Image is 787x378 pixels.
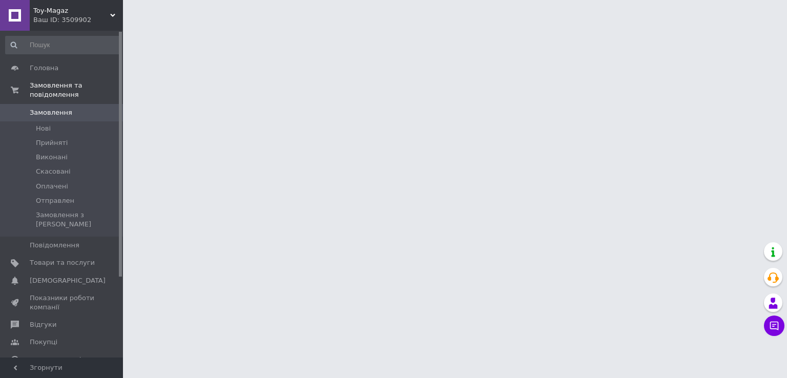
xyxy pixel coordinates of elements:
[36,167,71,176] span: Скасовані
[36,124,51,133] span: Нові
[30,355,85,365] span: Каталог ProSale
[30,276,106,285] span: [DEMOGRAPHIC_DATA]
[36,138,68,148] span: Прийняті
[30,338,57,347] span: Покупці
[33,15,123,25] div: Ваш ID: 3509902
[764,316,784,336] button: Чат з покупцем
[36,211,120,229] span: Замовлення з [PERSON_NAME]
[30,258,95,267] span: Товари та послуги
[30,293,95,312] span: Показники роботи компанії
[36,153,68,162] span: Виконані
[30,108,72,117] span: Замовлення
[30,320,56,329] span: Відгуки
[33,6,110,15] span: Toy-Magaz
[30,81,123,99] span: Замовлення та повідомлення
[30,64,58,73] span: Головна
[5,36,121,54] input: Пошук
[36,182,68,191] span: Оплачені
[36,196,74,205] span: Отправлен
[30,241,79,250] span: Повідомлення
